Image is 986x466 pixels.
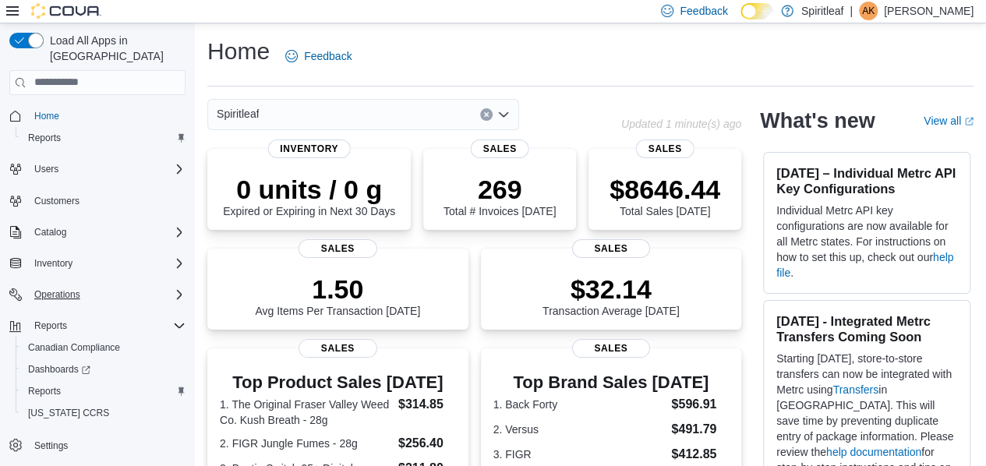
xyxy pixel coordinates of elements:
[444,174,556,217] div: Total # Invoices [DATE]
[497,108,510,121] button: Open list of options
[862,2,875,20] span: AK
[28,107,65,125] a: Home
[28,435,186,454] span: Settings
[16,380,192,402] button: Reports
[28,160,186,178] span: Users
[28,285,186,304] span: Operations
[28,223,186,242] span: Catalog
[220,436,392,451] dt: 2. FIGR Jungle Fumes - 28g
[44,33,186,64] span: Load All Apps in [GEOGRAPHIC_DATA]
[22,360,186,379] span: Dashboards
[220,397,392,428] dt: 1. The Original Fraser Valley Weed Co. Kush Breath - 28g
[760,108,875,133] h2: What's new
[3,433,192,456] button: Settings
[207,36,270,67] h1: Home
[398,395,456,414] dd: $314.85
[28,341,120,354] span: Canadian Compliance
[493,422,666,437] dt: 2. Versus
[776,165,957,196] h3: [DATE] – Individual Metrc API Key Configurations
[671,445,729,464] dd: $412.85
[34,226,66,238] span: Catalog
[217,104,259,123] span: Spiritleaf
[28,223,72,242] button: Catalog
[884,2,974,20] p: [PERSON_NAME]
[826,446,921,458] a: help documentation
[28,407,109,419] span: [US_STATE] CCRS
[3,104,192,127] button: Home
[299,339,376,358] span: Sales
[621,118,741,130] p: Updated 1 minute(s) ago
[31,3,101,19] img: Cova
[680,3,727,19] span: Feedback
[776,203,957,281] p: Individual Metrc API key configurations are now available for all Metrc states. For instructions ...
[610,174,720,205] p: $8646.44
[832,383,878,396] a: Transfers
[493,373,730,392] h3: Top Brand Sales [DATE]
[223,174,395,205] p: 0 units / 0 g
[859,2,878,20] div: Anshu K
[924,115,974,127] a: View allExternal link
[850,2,853,20] p: |
[34,163,58,175] span: Users
[3,158,192,180] button: Users
[255,274,420,317] div: Avg Items Per Transaction [DATE]
[610,174,720,217] div: Total Sales [DATE]
[3,221,192,243] button: Catalog
[299,239,376,258] span: Sales
[3,315,192,337] button: Reports
[28,285,87,304] button: Operations
[34,288,80,301] span: Operations
[28,132,61,144] span: Reports
[34,319,67,332] span: Reports
[480,108,493,121] button: Clear input
[22,129,186,147] span: Reports
[671,420,729,439] dd: $491.79
[964,117,974,126] svg: External link
[28,254,186,273] span: Inventory
[34,440,68,452] span: Settings
[28,436,74,455] a: Settings
[22,382,186,401] span: Reports
[572,239,650,258] span: Sales
[22,360,97,379] a: Dashboards
[22,338,186,357] span: Canadian Compliance
[444,174,556,205] p: 269
[16,358,192,380] a: Dashboards
[471,139,529,158] span: Sales
[671,395,729,414] dd: $596.91
[801,2,843,20] p: Spiritleaf
[304,48,352,64] span: Feedback
[28,191,186,210] span: Customers
[28,160,65,178] button: Users
[16,127,192,149] button: Reports
[636,139,694,158] span: Sales
[542,274,680,317] div: Transaction Average [DATE]
[220,373,456,392] h3: Top Product Sales [DATE]
[34,110,59,122] span: Home
[22,404,186,422] span: Washington CCRS
[16,402,192,424] button: [US_STATE] CCRS
[28,385,61,397] span: Reports
[28,254,79,273] button: Inventory
[3,252,192,274] button: Inventory
[28,316,73,335] button: Reports
[28,106,186,125] span: Home
[572,339,650,358] span: Sales
[22,129,67,147] a: Reports
[740,3,773,19] input: Dark Mode
[3,284,192,305] button: Operations
[542,274,680,305] p: $32.14
[398,434,456,453] dd: $256.40
[28,192,86,210] a: Customers
[3,189,192,212] button: Customers
[22,382,67,401] a: Reports
[223,174,395,217] div: Expired or Expiring in Next 30 Days
[493,397,666,412] dt: 1. Back Forty
[34,195,80,207] span: Customers
[255,274,420,305] p: 1.50
[22,338,126,357] a: Canadian Compliance
[28,316,186,335] span: Reports
[28,363,90,376] span: Dashboards
[493,447,666,462] dt: 3. FIGR
[267,139,351,158] span: Inventory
